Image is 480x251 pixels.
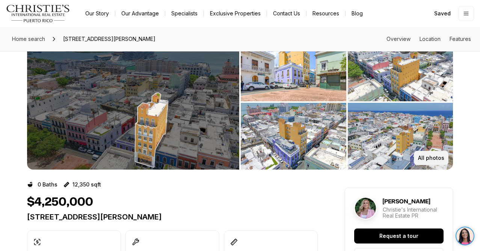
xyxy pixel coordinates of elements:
[379,233,418,239] p: Request a tour
[27,35,453,170] div: Listing Photos
[434,11,451,17] span: Saved
[458,6,474,21] button: Open menu
[12,36,45,42] span: Home search
[267,8,306,19] button: Contact Us
[241,35,453,170] li: 2 of 5
[6,5,70,23] img: logo
[241,35,346,101] button: View image gallery
[418,155,444,161] p: All photos
[27,35,239,170] button: View image gallery
[27,35,239,170] li: 1 of 5
[386,36,471,42] nav: Page section menu
[354,228,444,243] button: Request a tour
[27,212,318,221] p: [STREET_ADDRESS][PERSON_NAME]
[420,36,441,42] a: Skip to: Location
[348,35,453,101] button: View image gallery
[204,8,267,19] a: Exclusive Properties
[306,8,345,19] a: Resources
[27,195,93,209] h1: $4,250,000
[430,6,455,21] a: Saved
[450,36,471,42] a: Skip to: Features
[241,103,346,170] button: View image gallery
[38,182,57,188] p: 0 Baths
[386,36,411,42] a: Skip to: Overview
[5,5,22,22] img: be3d4b55-7850-4bcb-9297-a2f9cd376e78.png
[348,103,453,170] button: View image gallery
[9,33,48,45] a: Home search
[383,207,444,219] p: Christie's International Real Estate PR
[346,8,369,19] a: Blog
[115,8,165,19] a: Our Advantage
[60,33,158,45] span: [STREET_ADDRESS][PERSON_NAME]
[165,8,204,19] a: Specialists
[79,8,115,19] a: Our Story
[72,182,101,188] p: 12,350 sqft
[414,151,448,165] button: All photos
[383,198,430,205] h5: [PERSON_NAME]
